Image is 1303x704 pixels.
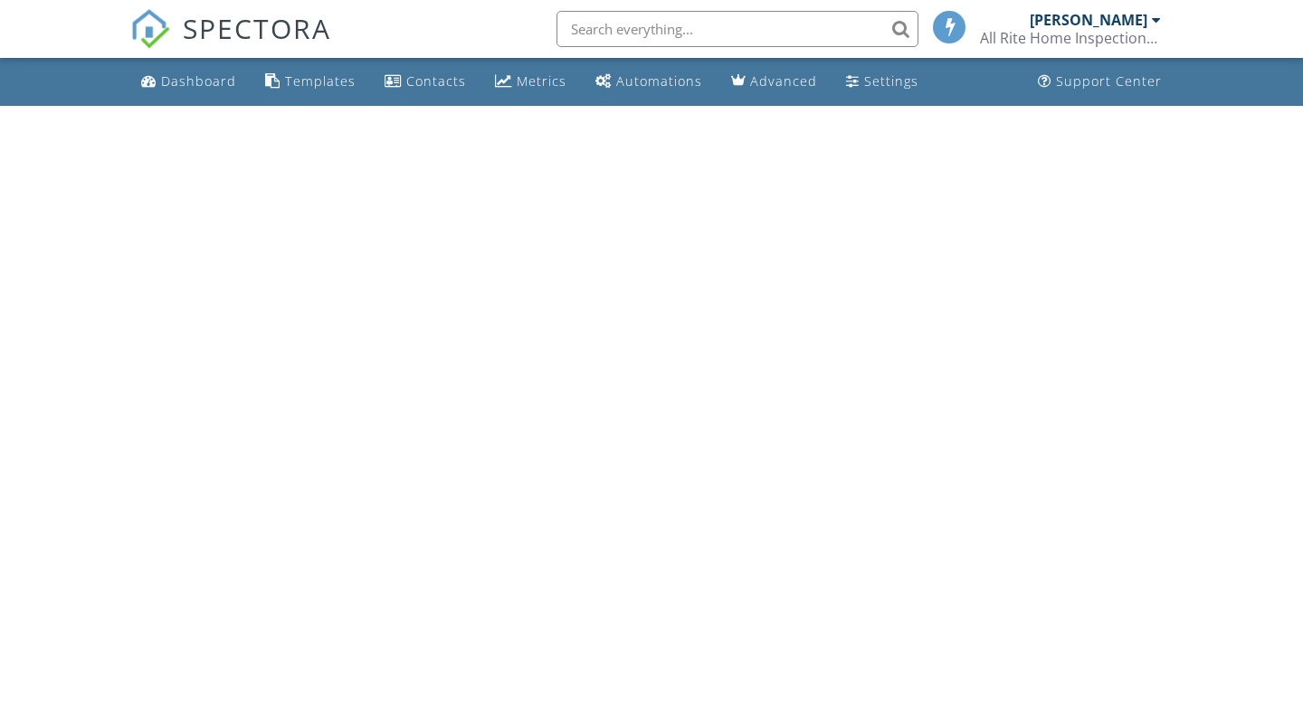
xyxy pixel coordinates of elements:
[183,9,331,47] span: SPECTORA
[130,9,170,49] img: The Best Home Inspection Software - Spectora
[377,65,473,99] a: Contacts
[864,72,918,90] div: Settings
[839,65,926,99] a: Settings
[517,72,566,90] div: Metrics
[406,72,466,90] div: Contacts
[1031,65,1169,99] a: Support Center
[1056,72,1162,90] div: Support Center
[285,72,356,90] div: Templates
[616,72,702,90] div: Automations
[134,65,243,99] a: Dashboard
[161,72,236,90] div: Dashboard
[588,65,709,99] a: Automations (Basic)
[1030,11,1147,29] div: [PERSON_NAME]
[980,29,1161,47] div: All Rite Home Inspections, Inc
[488,65,574,99] a: Metrics
[258,65,363,99] a: Templates
[130,24,331,62] a: SPECTORA
[724,65,824,99] a: Advanced
[750,72,817,90] div: Advanced
[556,11,918,47] input: Search everything...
